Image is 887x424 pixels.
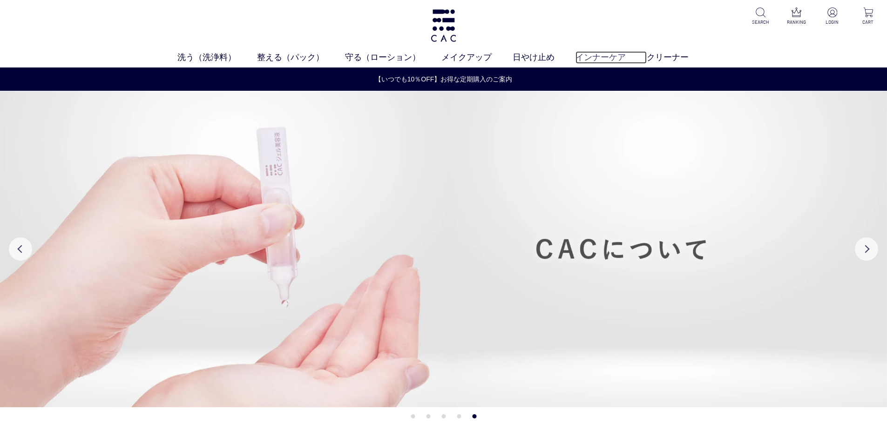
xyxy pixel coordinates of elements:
[857,7,880,26] a: CART
[9,237,32,261] button: Previous
[857,19,880,26] p: CART
[0,74,887,84] a: 【いつでも10％OFF】お得な定期購入のご案内
[785,19,808,26] p: RANKING
[441,51,513,64] a: メイクアップ
[345,51,441,64] a: 守る（ローション）
[749,19,772,26] p: SEARCH
[472,414,476,418] button: 5 of 5
[785,7,808,26] a: RANKING
[411,414,415,418] button: 1 of 5
[257,51,345,64] a: 整える（パック）
[821,19,844,26] p: LOGIN
[426,414,430,418] button: 2 of 5
[576,51,647,64] a: インナーケア
[855,237,878,261] button: Next
[647,51,710,64] a: クリーナー
[457,414,461,418] button: 4 of 5
[177,51,257,64] a: 洗う（洗浄料）
[749,7,772,26] a: SEARCH
[441,414,446,418] button: 3 of 5
[821,7,844,26] a: LOGIN
[429,9,458,42] img: logo
[513,51,576,64] a: 日やけ止め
